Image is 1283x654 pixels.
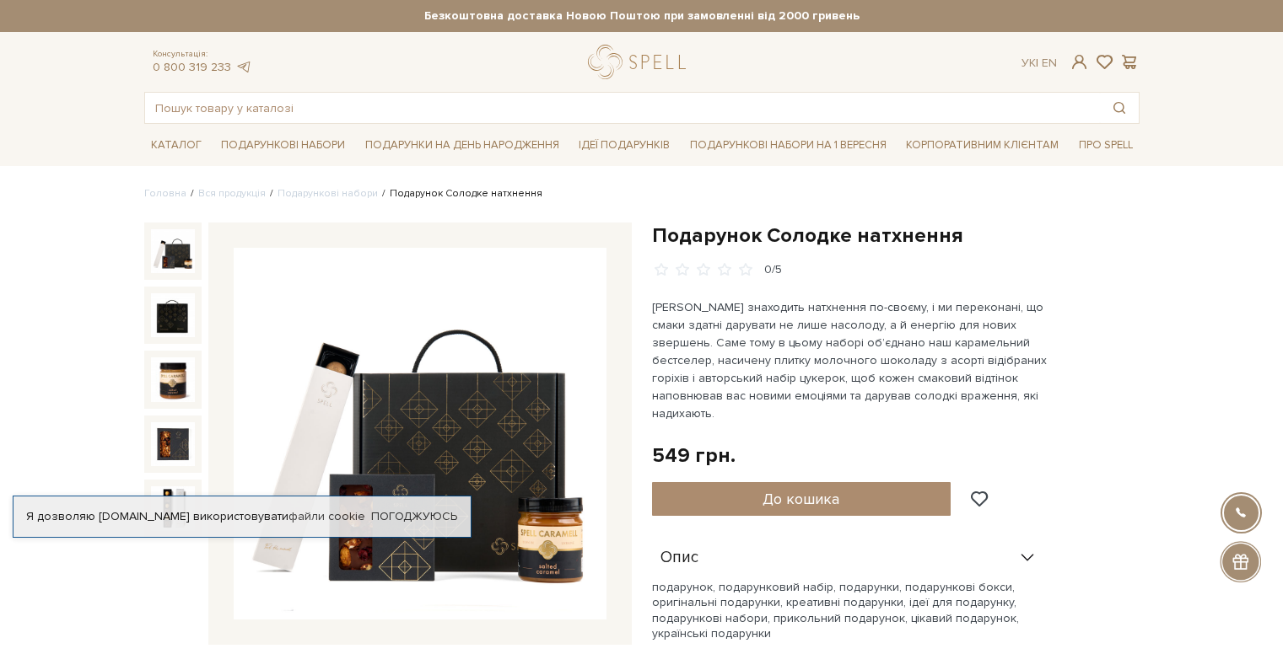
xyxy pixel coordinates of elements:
[358,132,566,158] a: Подарунки на День народження
[378,186,542,201] li: Подарунок Солодке натхнення
[13,509,471,524] div: Я дозволяю [DOMAIN_NAME] використовувати
[144,187,186,200] a: Головна
[588,45,693,79] a: logo
[371,509,457,524] a: Погоджуюсь
[572,132,677,158] a: Ідеї подарунків
[198,187,266,200] a: Вся продукція
[151,486,195,530] img: Подарунок Солодке натхнення
[652,222,1140,249] h1: Подарунок Солодке натхнення
[235,60,252,74] a: telegram
[652,442,736,469] div: 549 грн.
[1042,56,1057,70] a: En
[151,357,195,401] img: Подарунок Солодке натхнення
[288,509,365,523] a: файли cookie
[899,131,1065,159] a: Корпоративним клієнтам
[234,248,606,620] img: Подарунок Солодке натхнення
[652,482,951,516] button: До кошика
[1022,56,1057,71] div: Ук
[214,132,352,158] a: Подарункові набори
[763,490,839,508] span: До кошика
[660,550,698,566] span: Опис
[144,8,1140,24] strong: Безкоштовна доставка Новою Поштою при замовленні від 2000 гривень
[153,49,252,60] span: Консультація:
[683,131,893,159] a: Подарункові набори на 1 Вересня
[1036,56,1038,70] span: |
[278,187,378,200] a: Подарункові набори
[151,293,195,337] img: Подарунок Солодке натхнення
[145,93,1100,123] input: Пошук товару у каталозі
[151,229,195,273] img: Подарунок Солодке натхнення
[144,132,208,158] a: Каталог
[652,298,1048,422] p: [PERSON_NAME] знаходить натхнення по-своєму, і ми переконані, що смаки здатні дарувати не лише на...
[153,60,231,74] a: 0 800 319 233
[1100,93,1139,123] button: Пошук товару у каталозі
[764,262,782,278] div: 0/5
[652,580,1045,641] p: подарунок, подарунковий набір, подарунки, подарункові бокси, оригінальні подарунки, креативні под...
[151,422,195,466] img: Подарунок Солодке натхнення
[1072,132,1140,158] a: Про Spell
